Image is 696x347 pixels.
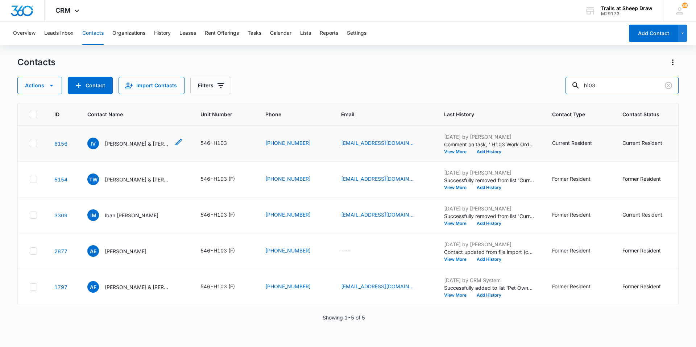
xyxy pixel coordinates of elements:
[444,141,535,148] p: Comment on task, ' H103 Work Order ' "Added longer screw to cabinet door was loose "
[87,173,99,185] span: TW
[87,138,183,149] div: Contact Name - Isaac Vargas & Audriana Hernandez - Select to Edit Field
[472,185,506,190] button: Add History
[265,139,311,147] a: [PHONE_NUMBER]
[444,185,472,190] button: View More
[190,77,231,94] button: Filters
[622,247,661,254] div: Former Resident
[87,281,99,293] span: AF
[472,221,506,226] button: Add History
[200,247,235,254] div: 546-H103 (F)
[622,283,661,290] div: Former Resident
[341,175,414,183] a: [EMAIL_ADDRESS][DOMAIN_NAME]
[341,283,414,290] a: [EMAIL_ADDRESS][DOMAIN_NAME]
[17,57,55,68] h1: Contacts
[265,211,324,220] div: Phone - (970) 415-6910 - Select to Edit Field
[601,5,652,11] div: account name
[154,22,171,45] button: History
[200,139,227,147] div: 546-H103
[105,212,158,219] p: Iban [PERSON_NAME]
[323,314,365,321] p: Showing 1-5 of 5
[112,22,145,45] button: Organizations
[54,110,59,118] span: ID
[444,176,535,184] p: Successfully removed from list 'Current Residents '.
[444,205,535,212] p: [DATE] by [PERSON_NAME]
[87,138,99,149] span: IV
[472,293,506,297] button: Add History
[444,133,535,141] p: [DATE] by [PERSON_NAME]
[265,139,324,148] div: Phone - (970) 534-8781 - Select to Edit Field
[205,22,239,45] button: Rent Offerings
[265,175,311,183] a: [PHONE_NUMBER]
[265,211,311,218] a: [PHONE_NUMBER]
[200,175,235,183] div: 546-H103 (F)
[552,139,605,148] div: Contact Type - Current Resident - Select to Edit Field
[200,247,248,255] div: Unit Number - 546-H103 (F) - Select to Edit Field
[341,211,414,218] a: [EMAIL_ADDRESS][DOMAIN_NAME]
[622,175,674,184] div: Contact Status - Former Resident - Select to Edit Field
[87,173,183,185] div: Contact Name - Tyler Wagner & Zoey Lopez - Select to Edit Field
[200,175,248,184] div: Unit Number - 546-H103 (F) - Select to Edit Field
[444,293,472,297] button: View More
[552,247,604,255] div: Contact Type - Former Resident - Select to Edit Field
[119,77,185,94] button: Import Contacts
[552,139,592,147] div: Current Resident
[200,211,235,218] div: 546-H103 (F)
[341,175,427,184] div: Email - Tyjoe58@gmail.com - Select to Edit Field
[54,176,67,183] a: Navigate to contact details page for Tyler Wagner & Zoey Lopez
[682,3,688,8] span: 39
[200,211,248,220] div: Unit Number - 546-H103 (F) - Select to Edit Field
[341,139,414,147] a: [EMAIL_ADDRESS][DOMAIN_NAME]
[179,22,196,45] button: Leases
[444,284,535,292] p: Successfully added to list 'Pet Owners'.
[341,247,364,255] div: Email - - Select to Edit Field
[472,150,506,154] button: Add History
[200,283,248,291] div: Unit Number - 546-H103 (F) - Select to Edit Field
[347,22,366,45] button: Settings
[248,22,261,45] button: Tasks
[667,57,679,68] button: Actions
[341,211,427,220] div: Email - mezai8870@gmail.com - Select to Edit Field
[629,25,678,42] button: Add Contact
[444,276,535,284] p: [DATE] by CRM System
[622,139,675,148] div: Contact Status - Current Resident - Select to Edit Field
[622,175,661,183] div: Former Resident
[444,169,535,176] p: [DATE] by [PERSON_NAME]
[552,211,591,218] div: Former Resident
[265,175,324,184] div: Phone - (970) 347-7724 - Select to Edit Field
[663,80,674,91] button: Clear
[622,211,675,220] div: Contact Status - Current Resident - Select to Edit Field
[682,3,688,8] div: notifications count
[200,110,248,118] span: Unit Number
[601,11,652,16] div: account id
[622,247,674,255] div: Contact Status - Former Resident - Select to Edit Field
[622,283,674,291] div: Contact Status - Former Resident - Select to Edit Field
[444,150,472,154] button: View More
[270,22,291,45] button: Calendar
[552,211,604,220] div: Contact Type - Former Resident - Select to Edit Field
[87,209,171,221] div: Contact Name - Iban Meza - Select to Edit Field
[105,247,146,255] p: [PERSON_NAME]
[320,22,338,45] button: Reports
[68,77,113,94] button: Add Contact
[341,139,427,148] div: Email - Vargas980Q@gmail.com - Select to Edit Field
[552,175,591,183] div: Former Resident
[300,22,311,45] button: Lists
[265,283,324,291] div: Phone - (970) 893-3573 - Select to Edit Field
[341,247,351,255] div: ---
[444,257,472,262] button: View More
[444,248,535,256] p: Contact updated from file import (contacts-20231023195256.csv): --
[265,110,313,118] span: Phone
[87,245,99,257] span: AE
[265,247,324,255] div: Phone - (970) 353-6476 - Select to Edit Field
[444,212,535,220] p: Successfully removed from list 'Current Residents '.
[54,212,67,218] a: Navigate to contact details page for Iban Meza
[622,211,662,218] div: Current Resident
[341,283,427,291] div: Email - brettlajeunesse343@gmail.com - Select to Edit Field
[105,140,170,147] p: [PERSON_NAME] & [PERSON_NAME]
[552,175,604,184] div: Contact Type - Former Resident - Select to Edit Field
[552,283,591,290] div: Former Resident
[17,77,62,94] button: Actions
[200,139,240,148] div: Unit Number - 546-H103 - Select to Edit Field
[87,110,173,118] span: Contact Name
[44,22,74,45] button: Leads Inbox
